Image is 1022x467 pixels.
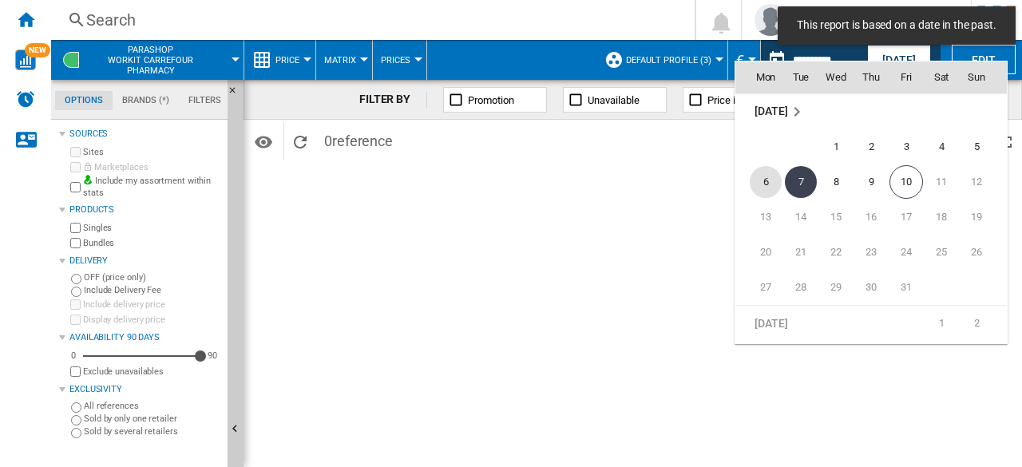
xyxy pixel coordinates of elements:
td: Monday October 20 2025 [735,235,783,270]
td: Saturday October 25 2025 [924,235,959,270]
th: Sun [959,61,1007,93]
span: [DATE] [755,105,787,117]
tr: Week 1 [735,305,1007,341]
td: Sunday October 5 2025 [959,129,1007,164]
span: 3 [890,131,922,163]
tr: Week 4 [735,235,1007,270]
th: Wed [818,61,854,93]
td: October 2025 [735,93,1007,129]
td: Monday October 13 2025 [735,200,783,235]
span: [DATE] [755,316,787,329]
th: Thu [854,61,889,93]
span: 10 [889,165,923,199]
th: Fri [889,61,924,93]
td: Wednesday October 8 2025 [818,164,854,200]
span: This report is based on a date in the past. [792,18,1001,34]
span: 9 [855,166,887,198]
td: Saturday October 4 2025 [924,129,959,164]
td: Tuesday October 28 2025 [783,270,818,306]
td: Friday October 31 2025 [889,270,924,306]
tr: Week 3 [735,200,1007,235]
td: Sunday October 26 2025 [959,235,1007,270]
td: Tuesday October 14 2025 [783,200,818,235]
th: Sat [924,61,959,93]
td: Friday October 10 2025 [889,164,924,200]
td: Saturday October 11 2025 [924,164,959,200]
td: Tuesday October 7 2025 [783,164,818,200]
td: Thursday October 30 2025 [854,270,889,306]
td: Sunday October 19 2025 [959,200,1007,235]
td: Monday October 27 2025 [735,270,783,306]
td: Thursday October 2 2025 [854,129,889,164]
span: 4 [925,131,957,163]
td: Friday October 17 2025 [889,200,924,235]
td: Monday October 6 2025 [735,164,783,200]
td: Wednesday October 1 2025 [818,129,854,164]
td: Sunday November 2 2025 [959,305,1007,341]
span: 7 [785,166,817,198]
th: Tue [783,61,818,93]
td: Thursday October 23 2025 [854,235,889,270]
td: Sunday October 12 2025 [959,164,1007,200]
td: Thursday October 9 2025 [854,164,889,200]
tr: Week 5 [735,270,1007,306]
td: Tuesday October 21 2025 [783,235,818,270]
span: 6 [750,166,782,198]
span: 2 [855,131,887,163]
td: Friday October 24 2025 [889,235,924,270]
span: 5 [961,131,992,163]
span: 8 [820,166,852,198]
tr: Week undefined [735,93,1007,129]
td: Saturday November 1 2025 [924,305,959,341]
th: Mon [735,61,783,93]
tr: Week 1 [735,129,1007,164]
td: Wednesday October 22 2025 [818,235,854,270]
td: Thursday October 16 2025 [854,200,889,235]
tr: Week 2 [735,164,1007,200]
td: Wednesday October 15 2025 [818,200,854,235]
span: 1 [820,131,852,163]
td: Saturday October 18 2025 [924,200,959,235]
md-calendar: Calendar [735,61,1007,343]
td: Wednesday October 29 2025 [818,270,854,306]
td: Friday October 3 2025 [889,129,924,164]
